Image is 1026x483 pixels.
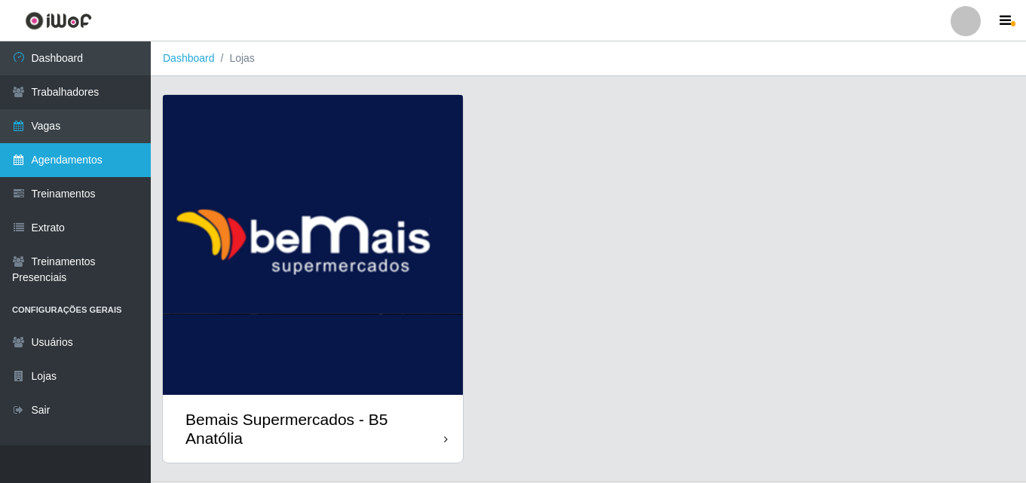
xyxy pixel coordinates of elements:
nav: breadcrumb [151,41,1026,76]
a: Dashboard [163,52,215,64]
div: Bemais Supermercados - B5 Anatólia [185,410,444,448]
img: CoreUI Logo [25,11,92,30]
img: cardImg [163,95,463,395]
li: Lojas [215,50,255,66]
a: Bemais Supermercados - B5 Anatólia [163,95,463,463]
